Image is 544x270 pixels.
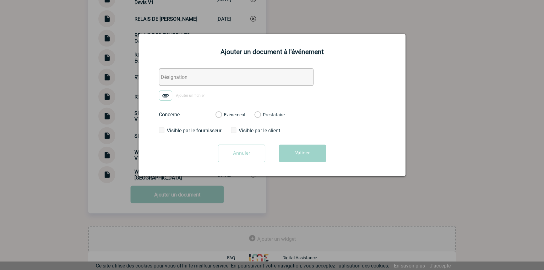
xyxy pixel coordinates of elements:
[218,145,265,162] input: Annuler
[215,112,221,118] label: Evénement
[159,68,313,86] input: Désignation
[159,112,209,118] label: Concerne
[254,112,260,118] label: Prestataire
[146,48,398,56] h2: Ajouter un document à l'événement
[176,93,205,98] span: Ajouter un fichier
[231,128,289,134] label: Visible par le client
[159,128,217,134] label: Visible par le fournisseur
[279,145,326,162] button: Valider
